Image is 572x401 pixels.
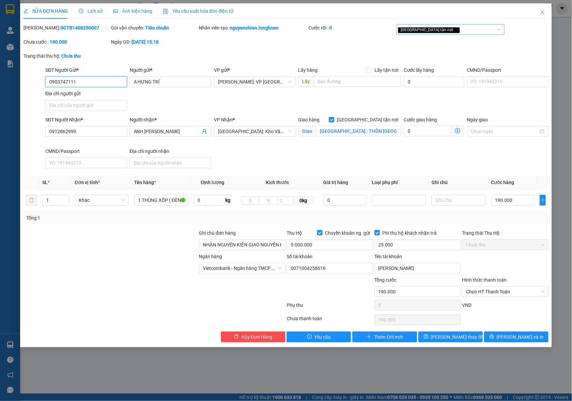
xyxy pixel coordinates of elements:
[199,24,307,32] div: Nhân viên tạo:
[113,9,118,13] span: picture
[60,25,99,31] b: SGTB1408250007
[111,24,197,32] div: Gói vận chuyển:
[462,229,549,237] div: Trạng thái Thu Hộ
[134,195,188,206] input: VD: Bàn, Ghế
[111,38,197,46] div: Ngày GD:
[23,24,110,32] div: [PERSON_NAME]:
[241,333,272,341] span: Hủy Đơn Hàng
[540,10,545,15] span: close
[287,254,312,259] label: Số tài khoản
[375,263,461,274] input: Tên tài khoản
[466,287,545,297] span: Chọn HT Thanh Toán
[484,332,549,342] button: printer[PERSON_NAME] và In
[497,333,544,341] span: [PERSON_NAME] và In
[374,333,403,341] span: Thêm ĐH mới
[266,180,289,185] span: Kích thước
[286,301,374,313] div: Phụ thu
[218,126,292,136] span: Hà Nội: Kho Văn Điển Thanh Trì
[432,195,485,206] input: Ghi Chú
[45,66,127,74] div: SĐT Người Gửi
[131,39,159,45] b: [DATE] 15:18
[462,302,471,308] span: VND
[533,3,552,22] button: Close
[134,180,156,185] span: Tên hàng
[225,195,232,206] span: kg
[490,334,494,340] span: printer
[462,277,507,283] label: Hình thức thanh toán
[163,9,168,14] img: icon
[329,25,332,31] b: 0
[26,195,37,206] button: delete
[424,334,428,340] span: save
[324,180,348,185] span: Giá trị hàng
[79,195,125,205] span: Khác
[491,180,514,185] span: Cước hàng
[287,263,373,274] input: Số tài khoản
[214,117,233,122] span: VP Nhận
[372,66,401,74] span: Lấy tận nơi
[203,263,281,273] span: Vietcombank - Ngân hàng TMCP Ngoại Thương Việt Nam
[214,66,296,74] div: VP gửi
[352,332,417,342] button: plusThêm ĐH mới
[334,116,401,123] span: [GEOGRAPHIC_DATA] tận nơi
[287,230,302,236] span: Thu Hộ
[259,196,277,205] input: R
[79,9,83,13] span: clock-circle
[375,254,402,259] label: Tên tài khoản
[50,39,67,45] b: 190.000
[418,332,483,342] button: save[PERSON_NAME] thay đổi
[307,334,312,340] span: exclamation-circle
[286,315,374,327] div: Chưa thanh toán
[230,25,279,31] b: nguyenchien.longhoan
[298,67,318,73] span: Lấy hàng
[323,229,373,237] span: Chuyển khoản ng. gửi
[45,148,127,155] div: CMND/Passport
[23,8,68,14] span: SỬA ĐƠN HÀNG
[145,25,169,31] b: Tiêu chuẩn
[404,76,464,87] input: Cước lấy hàng
[130,116,212,123] div: Người nhận
[42,180,48,185] span: SL
[369,176,429,189] th: Loại phụ phí
[375,277,397,283] span: Tổng cước
[202,129,207,134] span: user-add
[130,148,212,155] div: Địa chỉ người nhận
[314,76,401,87] input: Dọc đường
[130,66,212,74] div: Người gửi
[199,254,222,259] label: Ngân hàng
[130,158,212,168] input: Địa chỉ của người nhận
[199,239,285,250] input: Ghi chú đơn hàng
[404,67,434,73] label: Cước lấy hàng
[45,90,127,97] div: Địa chỉ người gửi
[540,197,546,203] span: plus
[199,230,236,236] label: Ghi chú đơn hàng
[298,117,320,122] span: Giao hàng
[45,100,127,111] input: Địa chỉ của người gửi
[26,214,221,222] div: Tổng: 1
[540,195,546,206] button: plus
[23,38,110,46] div: Chưa cước :
[277,196,294,205] input: C
[431,333,485,341] span: [PERSON_NAME] thay đổi
[314,333,331,341] span: Yêu cầu
[287,332,351,342] button: exclamation-circleYêu cầu
[163,8,234,14] span: Yêu cầu xuất hóa đơn điện tử
[455,128,460,133] span: dollar-circle
[308,24,395,32] div: Cước rồi :
[467,117,488,122] label: Ngày giao
[467,66,549,74] div: CMND/Passport
[23,52,132,60] div: Trạng thái thu hộ:
[23,9,28,13] span: edit
[466,240,545,250] span: Chưa thu
[367,334,371,340] span: plus
[298,76,314,87] span: Lấy
[316,126,401,136] input: Giao tận nơi
[398,27,460,33] span: [GEOGRAPHIC_DATA] tận nơi
[79,8,103,14] span: Lịch sử
[294,196,314,205] span: 0kg
[45,116,127,123] div: SĐT Người Nhận
[75,180,100,185] span: Đơn vị tính
[380,229,440,237] span: Phí thu hộ khách nhận trả
[113,8,152,14] span: Ảnh kiện hàng
[454,28,457,32] span: close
